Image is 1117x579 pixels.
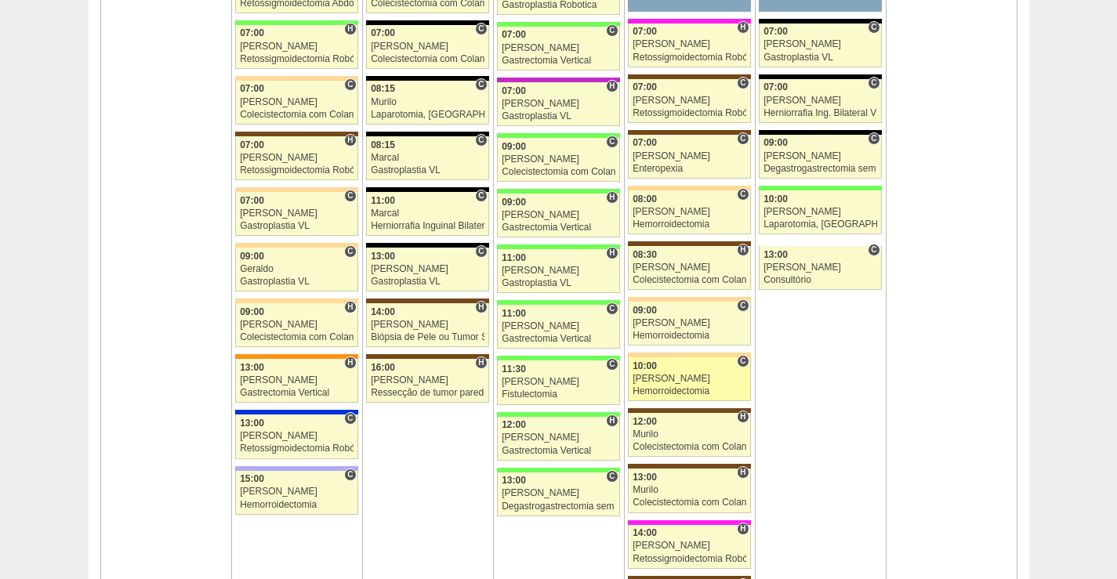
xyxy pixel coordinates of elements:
div: [PERSON_NAME] [502,266,615,276]
div: Geraldo [240,264,354,274]
span: Hospital [737,21,749,34]
div: Key: Brasil [497,356,619,360]
div: Murilo [633,429,746,440]
div: Key: Christóvão da Gama [235,466,357,471]
div: Colecistectomia com Colangiografia VL [633,275,746,285]
span: 07:00 [240,195,264,206]
div: Retossigmoidectomia Robótica [240,54,354,64]
span: 14:00 [371,306,395,317]
div: [PERSON_NAME] [633,207,746,217]
a: H 07:00 [PERSON_NAME] Retossigmoidectomia Robótica [235,136,357,180]
span: 15:00 [240,473,264,484]
span: Hospital [606,414,618,427]
div: Key: Brasil [497,133,619,138]
div: [PERSON_NAME] [240,153,354,163]
div: [PERSON_NAME] [502,154,615,165]
div: Key: Bartira [235,299,357,303]
span: 08:15 [371,139,395,150]
span: 09:00 [633,305,657,316]
span: 07:00 [371,27,395,38]
div: Fistulectomia [502,389,615,400]
div: Colecistectomia com Colangiografia VL [502,167,615,177]
span: Hospital [475,301,487,313]
span: Consultório [344,78,356,91]
div: Key: Brasil [497,22,619,27]
a: H 09:00 [PERSON_NAME] Gastrectomia Vertical [497,194,619,237]
div: [PERSON_NAME] [763,207,877,217]
div: [PERSON_NAME] [371,264,484,274]
a: C 11:30 [PERSON_NAME] Fistulectomia [497,360,619,404]
div: Key: Santa Joana [235,132,357,136]
div: [PERSON_NAME] [633,151,746,161]
span: 09:00 [240,306,264,317]
span: 07:00 [240,83,264,94]
div: [PERSON_NAME] [502,43,615,53]
a: C 09:00 Geraldo Gastroplastia VL [235,248,357,291]
span: 11:00 [502,308,526,319]
a: C 07:00 [PERSON_NAME] Gastrectomia Vertical [497,27,619,71]
a: C 08:15 Murilo Laparotomia, [GEOGRAPHIC_DATA], Drenagem, Bridas VL [366,81,488,125]
span: Consultório [606,470,618,483]
span: 13:00 [240,362,264,373]
a: C 13:00 [PERSON_NAME] Consultório [759,246,881,290]
span: Hospital [737,411,749,423]
div: Key: Santa Joana [628,241,750,246]
div: Key: Bartira [235,243,357,248]
div: Key: Blanc [759,74,881,79]
div: Key: Maria Braido [497,78,619,82]
span: 08:00 [633,194,657,204]
div: Gastroplastia VL [763,52,877,63]
span: Hospital [606,191,618,204]
a: C 11:00 Marcal Herniorrafia Inguinal Bilateral [366,192,488,236]
div: [PERSON_NAME] [240,320,354,330]
span: 07:00 [763,81,788,92]
span: Hospital [737,523,749,535]
span: 09:00 [763,137,788,148]
div: Herniorrafia Inguinal Bilateral [371,221,484,231]
a: H 07:00 [PERSON_NAME] Retossigmoidectomia Robótica [628,24,750,67]
div: Key: Brasil [497,412,619,417]
div: Gastroplastia VL [502,278,615,288]
span: Consultório [606,302,618,315]
div: [PERSON_NAME] [502,432,615,443]
span: 09:00 [240,251,264,262]
div: Marcal [371,208,484,219]
div: Key: Bartira [628,353,750,357]
div: Murilo [371,97,484,107]
div: Key: Blanc [366,187,488,192]
span: Consultório [737,188,749,201]
a: C 13:00 [PERSON_NAME] Retossigmoidectomia Robótica [235,414,357,458]
div: [PERSON_NAME] [633,262,746,273]
a: H 08:30 [PERSON_NAME] Colecistectomia com Colangiografia VL [628,246,750,290]
a: H 11:00 [PERSON_NAME] Gastroplastia VL [497,249,619,293]
span: Consultório [737,355,749,367]
div: Consultório [763,275,877,285]
div: Marcal [371,153,484,163]
div: [PERSON_NAME] [502,377,615,387]
div: Ressecção de tumor parede abdominal pélvica [371,388,484,398]
span: Hospital [475,356,487,369]
div: Gastrectomia Vertical [502,56,615,66]
div: Key: Pro Matre [628,19,750,24]
span: 09:00 [502,197,526,208]
span: 08:15 [371,83,395,94]
a: C 08:15 Marcal Gastroplastia VL [366,136,488,180]
span: Consultório [868,21,879,34]
div: [PERSON_NAME] [240,375,354,385]
a: C 07:00 [PERSON_NAME] Colecistectomia com Colangiografia VL [235,81,357,125]
span: Hospital [737,466,749,479]
a: H 13:00 [PERSON_NAME] Gastrectomia Vertical [235,359,357,403]
span: 10:00 [763,194,788,204]
span: 07:00 [633,26,657,37]
span: Consultório [737,132,749,145]
div: Key: Bartira [628,186,750,190]
span: 07:00 [502,29,526,40]
span: Consultório [868,244,879,256]
div: Colecistectomia com Colangiografia VL [371,54,484,64]
a: H 14:00 [PERSON_NAME] Retossigmoidectomia Robótica [628,525,750,569]
span: Consultório [344,412,356,425]
a: C 10:00 [PERSON_NAME] Hemorroidectomia [628,357,750,401]
div: [PERSON_NAME] [371,42,484,52]
a: C 09:00 [PERSON_NAME] Hemorroidectomia [628,302,750,346]
div: Key: Santa Joana [628,408,750,413]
